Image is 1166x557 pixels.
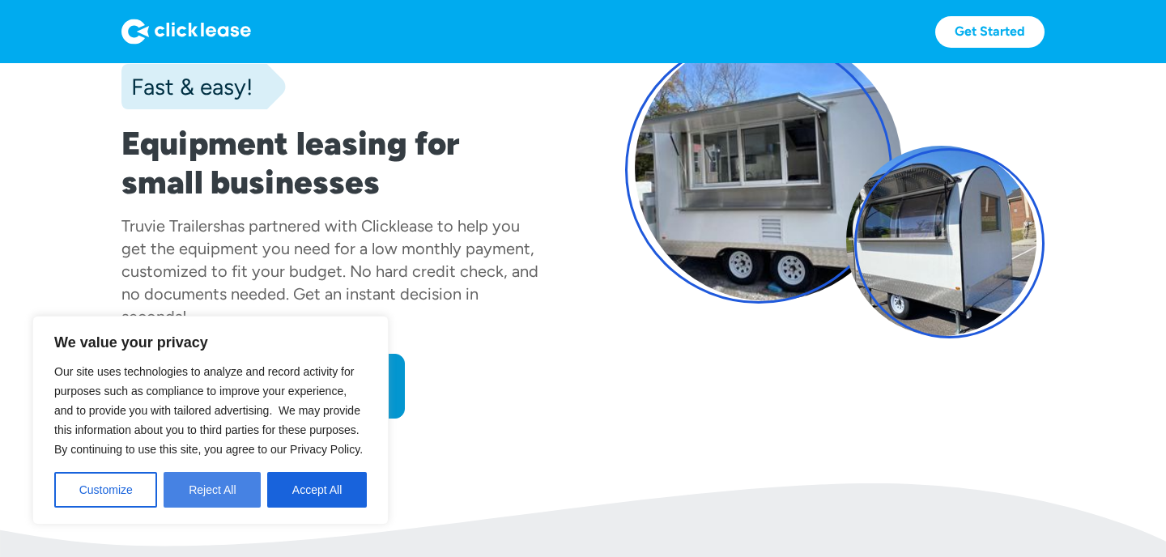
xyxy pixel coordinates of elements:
[54,333,367,352] p: We value your privacy
[164,472,261,508] button: Reject All
[935,16,1045,48] a: Get Started
[54,472,157,508] button: Customize
[54,365,363,456] span: Our site uses technologies to analyze and record activity for purposes such as compliance to impr...
[121,70,253,103] div: Fast & easy!
[32,316,389,525] div: We value your privacy
[121,19,251,45] img: Logo
[267,472,367,508] button: Accept All
[121,216,220,236] div: Truvie Trailers
[121,124,541,202] h1: Equipment leasing for small businesses
[121,216,538,326] div: has partnered with Clicklease to help you get the equipment you need for a low monthly payment, c...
